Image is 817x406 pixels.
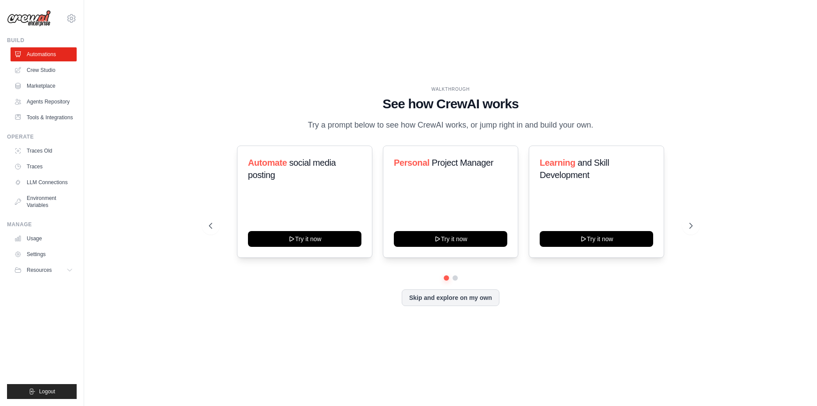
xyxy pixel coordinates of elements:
[7,221,77,228] div: Manage
[540,158,575,167] span: Learning
[11,191,77,212] a: Environment Variables
[540,231,653,247] button: Try it now
[304,119,598,132] p: Try a prompt below to see how CrewAI works, or jump right in and build your own.
[431,158,493,167] span: Project Manager
[209,86,693,93] div: WALKTHROUGH
[773,364,817,406] iframe: Chat Widget
[248,231,361,247] button: Try it now
[209,96,693,112] h1: See how CrewAI works
[11,95,77,109] a: Agents Repository
[394,231,507,247] button: Try it now
[402,289,499,306] button: Skip and explore on my own
[7,133,77,140] div: Operate
[11,144,77,158] a: Traces Old
[11,231,77,246] a: Usage
[7,384,77,399] button: Logout
[27,267,52,274] span: Resources
[394,158,429,167] span: Personal
[11,247,77,261] a: Settings
[11,263,77,277] button: Resources
[11,79,77,93] a: Marketplace
[11,63,77,77] a: Crew Studio
[248,158,287,167] span: Automate
[7,10,51,27] img: Logo
[11,160,77,174] a: Traces
[248,158,336,180] span: social media posting
[7,37,77,44] div: Build
[11,47,77,61] a: Automations
[39,388,55,395] span: Logout
[11,110,77,125] a: Tools & Integrations
[11,175,77,189] a: LLM Connections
